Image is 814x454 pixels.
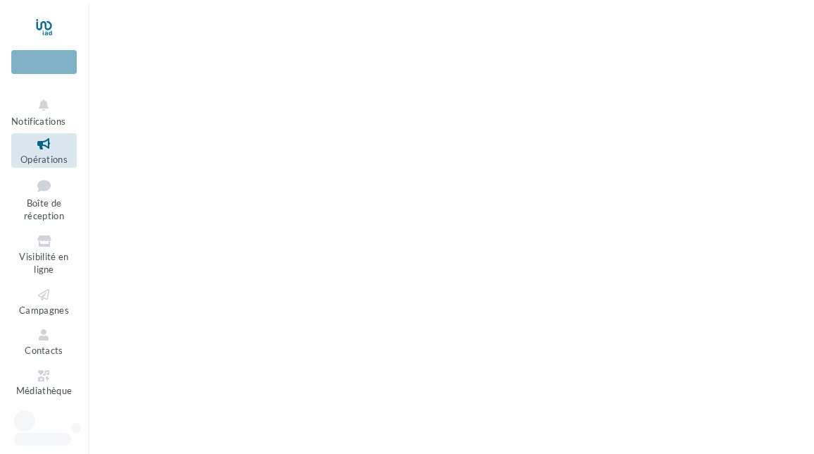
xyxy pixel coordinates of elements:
[25,345,63,356] span: Contacts
[11,365,77,400] a: Médiathèque
[19,305,69,316] span: Campagnes
[19,251,68,276] span: Visibilité en ligne
[11,284,77,319] a: Campagnes
[20,154,68,165] span: Opérations
[11,50,77,74] div: Nouvelle campagne
[11,116,65,127] span: Notifications
[16,386,73,397] span: Médiathèque
[11,133,77,168] a: Opérations
[11,324,77,359] a: Contacts
[11,173,77,225] a: Boîte de réception
[11,231,77,278] a: Visibilité en ligne
[11,405,77,440] a: Calendrier
[24,197,64,222] span: Boîte de réception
